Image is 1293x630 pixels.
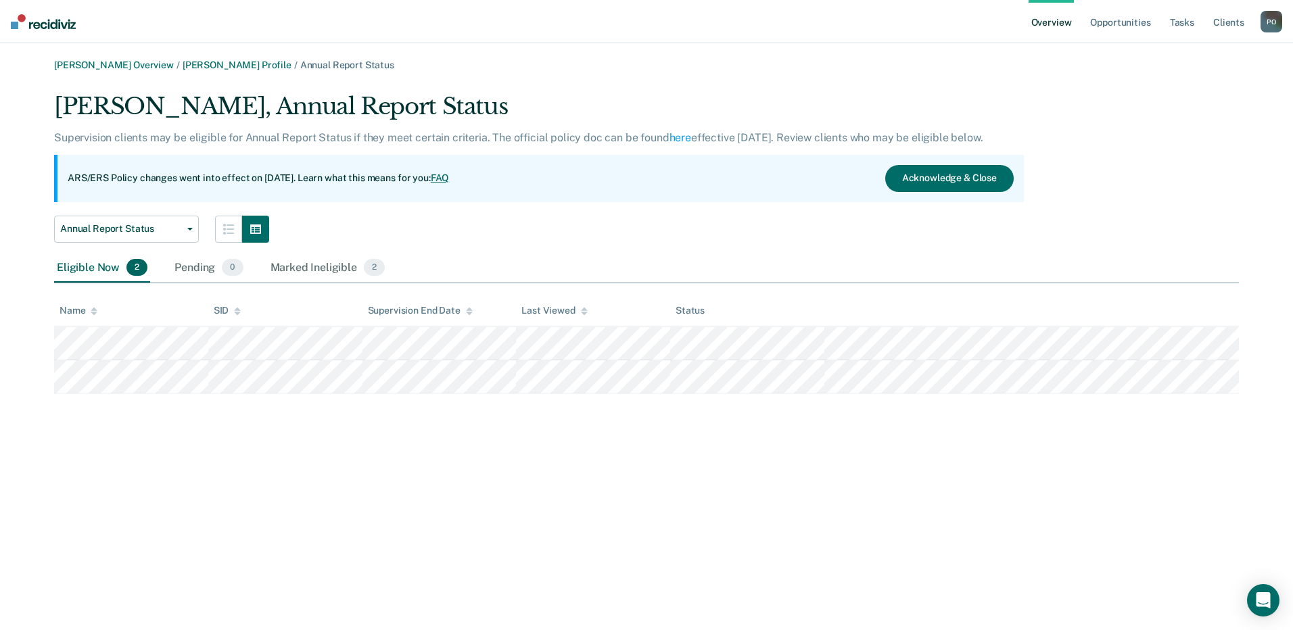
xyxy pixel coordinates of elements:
div: Marked Ineligible2 [268,253,388,283]
div: Name [60,305,97,316]
a: [PERSON_NAME] Profile [183,59,291,70]
div: Supervision End Date [368,305,473,316]
a: here [669,131,691,144]
span: 2 [364,259,385,276]
div: SID [214,305,241,316]
div: Last Viewed [521,305,587,316]
p: Supervision clients may be eligible for Annual Report Status if they meet certain criteria. The o... [54,131,983,144]
span: Annual Report Status [300,59,394,70]
span: 0 [222,259,243,276]
a: [PERSON_NAME] Overview [54,59,174,70]
img: Recidiviz [11,14,76,29]
span: / [291,59,300,70]
div: Eligible Now2 [54,253,150,283]
p: ARS/ERS Policy changes went into effect on [DATE]. Learn what this means for you: [68,172,449,185]
div: Open Intercom Messenger [1247,584,1279,616]
div: P O [1261,11,1282,32]
button: Acknowledge & Close [885,165,1014,192]
div: Status [676,305,705,316]
span: 2 [126,259,147,276]
div: Pending0 [172,253,245,283]
span: Annual Report Status [60,223,182,235]
span: / [174,59,183,70]
div: [PERSON_NAME], Annual Report Status [54,93,1024,131]
a: FAQ [431,172,450,183]
button: PO [1261,11,1282,32]
button: Annual Report Status [54,216,199,243]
